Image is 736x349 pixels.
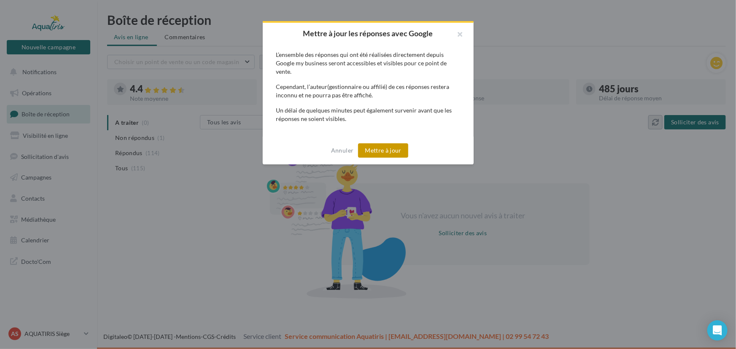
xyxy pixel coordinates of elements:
[328,145,357,156] button: Annuler
[707,320,728,341] div: Open Intercom Messenger
[276,83,460,99] div: Cependant, l’auteur(gestionnaire ou affilié) de ces réponses restera inconnu et ne pourra pas êtr...
[276,106,460,123] div: Un délai de quelques minutes peut également survenir avant que les réponses ne soient visibles.
[276,30,460,37] h2: Mettre à jour les réponses avec Google
[276,51,447,75] span: L’ensemble des réponses qui ont été réalisées directement depuis Google my business seront access...
[358,143,408,158] button: Mettre à jour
